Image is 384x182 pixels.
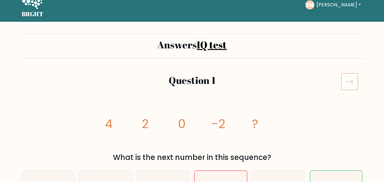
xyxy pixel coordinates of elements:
[22,10,44,18] h5: BRGHT
[22,39,363,51] h2: Answers
[314,1,362,9] button: [PERSON_NAME]
[51,74,334,86] h2: Question 1
[211,115,225,132] tspan: -2
[141,115,148,132] tspan: 2
[252,115,258,132] tspan: ?
[104,115,112,132] tspan: 4
[197,38,227,51] a: IQ test
[178,115,185,132] tspan: 0
[306,1,314,8] text: ZM
[25,152,359,163] div: What is the next number in this sequence?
